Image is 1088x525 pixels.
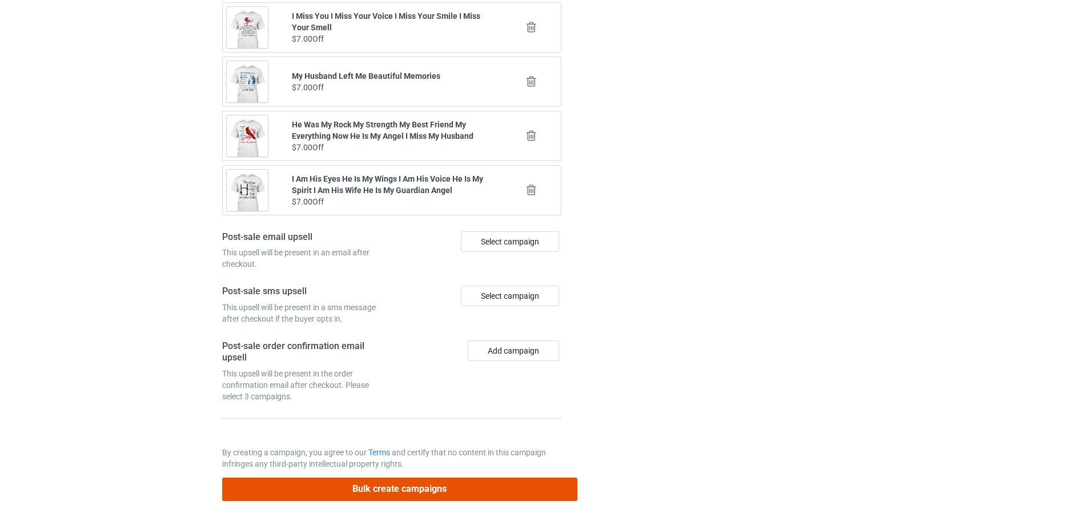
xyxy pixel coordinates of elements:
button: Bulk create campaigns [222,478,577,501]
a: Terms [368,448,390,457]
b: He Was My Rock My Strength My Best Friend My Everything Now He Is My Angel I Miss My Husband [292,120,473,141]
h4: Post-sale sms upsell [222,286,388,298]
b: I Am His Eyes He Is My Wings I Am His Voice He Is My Spirit I Am His Wife He Is My Guardian Angel [292,174,483,195]
b: My Husband Left Me Beautiful Memories [292,71,440,81]
button: Add campaign [468,340,559,361]
div: This upsell will be present in the order confirmation email after checkout. Please select 3 campa... [222,368,388,402]
div: $7.00 Off [292,82,492,93]
b: I Miss You I Miss Your Voice I Miss Your Smile I Miss Your Smell [292,11,480,32]
p: By creating a campaign, you agree to our and certify that no content in this campaign infringes a... [222,447,561,470]
div: This upsell will be present in a sms message after checkout if the buyer opts in. [222,302,388,324]
h4: Post-sale email upsell [222,231,388,243]
div: This upsell will be present in an email after checkout. [222,247,388,270]
div: Select campaign [461,231,559,252]
h4: Post-sale order confirmation email upsell [222,340,388,364]
div: Select campaign [461,286,559,306]
div: $7.00 Off [292,33,492,45]
div: $7.00 Off [292,196,492,207]
div: $7.00 Off [292,142,492,153]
